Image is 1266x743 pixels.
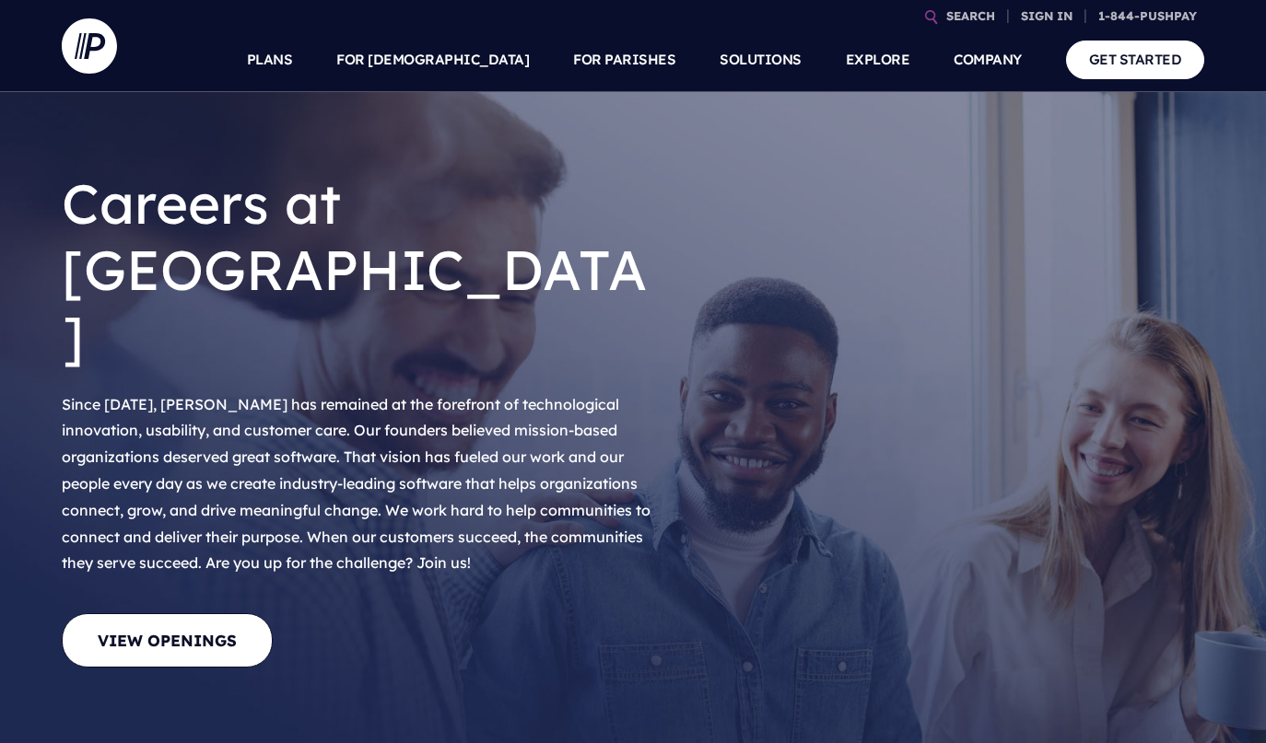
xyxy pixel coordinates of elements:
a: SOLUTIONS [720,28,802,92]
span: Since [DATE], [PERSON_NAME] has remained at the forefront of technological innovation, usability,... [62,395,651,573]
a: FOR [DEMOGRAPHIC_DATA] [336,28,529,92]
a: EXPLORE [846,28,910,92]
a: View Openings [62,613,273,668]
a: COMPANY [954,28,1022,92]
h1: Careers at [GEOGRAPHIC_DATA] [62,156,661,384]
a: FOR PARISHES [573,28,675,92]
a: GET STARTED [1066,41,1205,78]
a: PLANS [247,28,293,92]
